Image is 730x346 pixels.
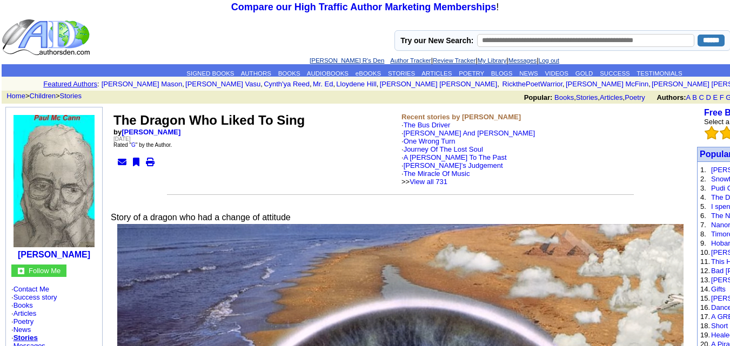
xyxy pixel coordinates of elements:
font: ! [231,2,499,12]
a: Poetry [625,93,645,101]
a: GOLD [575,70,593,77]
font: 11. [700,257,710,266]
font: 18. [700,322,710,330]
a: Stories [576,93,598,101]
a: [PERSON_NAME] And [PERSON_NAME] [404,129,535,137]
font: 17. [700,313,710,321]
a: Featured Authors [43,80,97,88]
font: 8. [700,230,706,238]
font: i [565,82,566,87]
a: The Miracle Of Music [404,169,470,178]
b: by [113,128,180,136]
font: · [401,137,507,186]
a: [PERSON_NAME] Mason [102,80,183,88]
label: Try our New Search: [400,36,473,45]
font: i [312,82,313,87]
font: · [401,153,507,186]
font: 16. [700,303,710,311]
b: Recent stories by [PERSON_NAME] [401,113,521,121]
font: [DATE] [113,136,130,142]
font: 13. [700,276,710,284]
a: Author Tracker [390,57,431,64]
a: TESTIMONIALS [637,70,682,77]
a: NEWS [519,70,538,77]
font: Story of a dragon who had a change of attitude [111,213,291,222]
a: BOOKS [278,70,300,77]
a: [PERSON_NAME] Vasu [185,80,260,88]
font: i [335,82,336,87]
a: Nanor [711,221,730,229]
font: i [184,82,185,87]
a: SIGNED BOOKS [186,70,234,77]
a: [PERSON_NAME]’s Judgement [404,161,503,169]
a: RickthePoetWarrior [500,80,562,88]
font: 4. [700,193,706,201]
font: 15. [700,294,710,302]
a: D [706,93,711,101]
a: F [720,93,724,101]
font: 3. [700,184,706,192]
font: 6. [700,212,706,220]
font: i [499,82,500,87]
a: Messages [508,57,537,64]
a: Review Tracker [433,57,475,64]
font: Follow Me [29,267,61,275]
font: 9. [700,239,706,247]
a: View all 731 [410,178,447,186]
font: i [263,82,264,87]
font: i [378,82,379,87]
font: · [401,129,535,186]
a: My Library [478,57,507,64]
a: BLOGS [491,70,513,77]
a: Follow Me [29,266,61,275]
a: Children [30,92,56,100]
a: B [692,93,697,101]
font: The Dragon Who Liked To Sing [113,113,305,127]
font: | | | | [310,56,559,64]
font: : [97,80,99,88]
a: A [686,93,691,101]
a: News [14,325,31,334]
a: [PERSON_NAME] [PERSON_NAME] [380,80,497,88]
a: [PERSON_NAME] [18,250,90,259]
a: One Wrong Turn [404,137,456,145]
a: Journey Of The Lost Soul [404,145,483,153]
font: Rated " " by the Author. [113,142,172,148]
a: eBOOKS [356,70,381,77]
a: [PERSON_NAME] McFinn [566,80,648,88]
a: POETRY [459,70,484,77]
a: Mr. Ed [313,80,333,88]
a: ARTICLES [421,70,452,77]
a: A [PERSON_NAME] To The Past [404,153,507,161]
a: The Bus Driver [404,121,451,129]
font: i [651,82,652,87]
a: Books [14,301,33,309]
font: · [401,121,535,186]
a: Poetry [14,317,34,325]
a: Lloydene Hill [336,80,376,88]
font: 19. [700,331,710,339]
a: Books [554,93,574,101]
img: 7865.jpg [14,115,95,247]
a: AUTHORS [241,70,271,77]
font: 10. [700,248,710,256]
font: 7. [700,221,706,229]
a: Home [6,92,25,100]
a: Gifts [711,285,726,293]
a: Stories [14,334,38,342]
font: · [401,161,503,186]
a: Success story [14,293,57,301]
a: Compare our High Traffic Author Marketing Memberships [231,2,496,12]
a: [PERSON_NAME] [122,128,180,136]
a: G [131,142,136,148]
b: Authors: [657,93,686,101]
font: 1. [700,166,706,174]
a: Articles [600,93,623,101]
a: Contact Me [14,285,49,293]
font: · [401,145,507,186]
img: bigemptystars.png [705,126,719,140]
a: AUDIOBOOKS [307,70,349,77]
a: STORIES [388,70,415,77]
